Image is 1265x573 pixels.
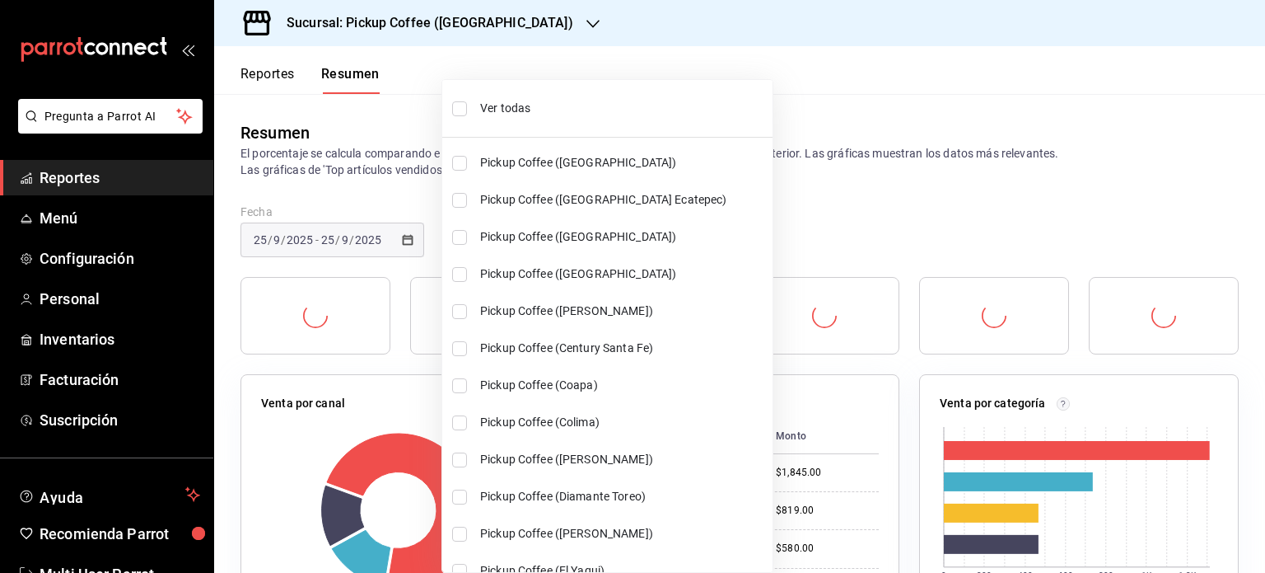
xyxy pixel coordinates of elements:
span: Pickup Coffee ([GEOGRAPHIC_DATA] Ecatepec) [480,191,766,209]
span: Pickup Coffee ([PERSON_NAME]) [480,303,766,320]
span: Pickup Coffee (Colima) [480,414,766,431]
span: Pickup Coffee ([GEOGRAPHIC_DATA]) [480,265,766,283]
span: Pickup Coffee ([PERSON_NAME]) [480,451,766,468]
span: Pickup Coffee (Diamante Toreo) [480,488,766,505]
span: Pickup Coffee (Coapa) [480,377,766,394]
span: Pickup Coffee ([PERSON_NAME]) [480,525,766,542]
span: Pickup Coffee (Century Santa Fe) [480,340,766,357]
span: Pickup Coffee ([GEOGRAPHIC_DATA]) [480,154,766,171]
span: Pickup Coffee ([GEOGRAPHIC_DATA]) [480,228,766,246]
span: Ver todas [480,100,766,117]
